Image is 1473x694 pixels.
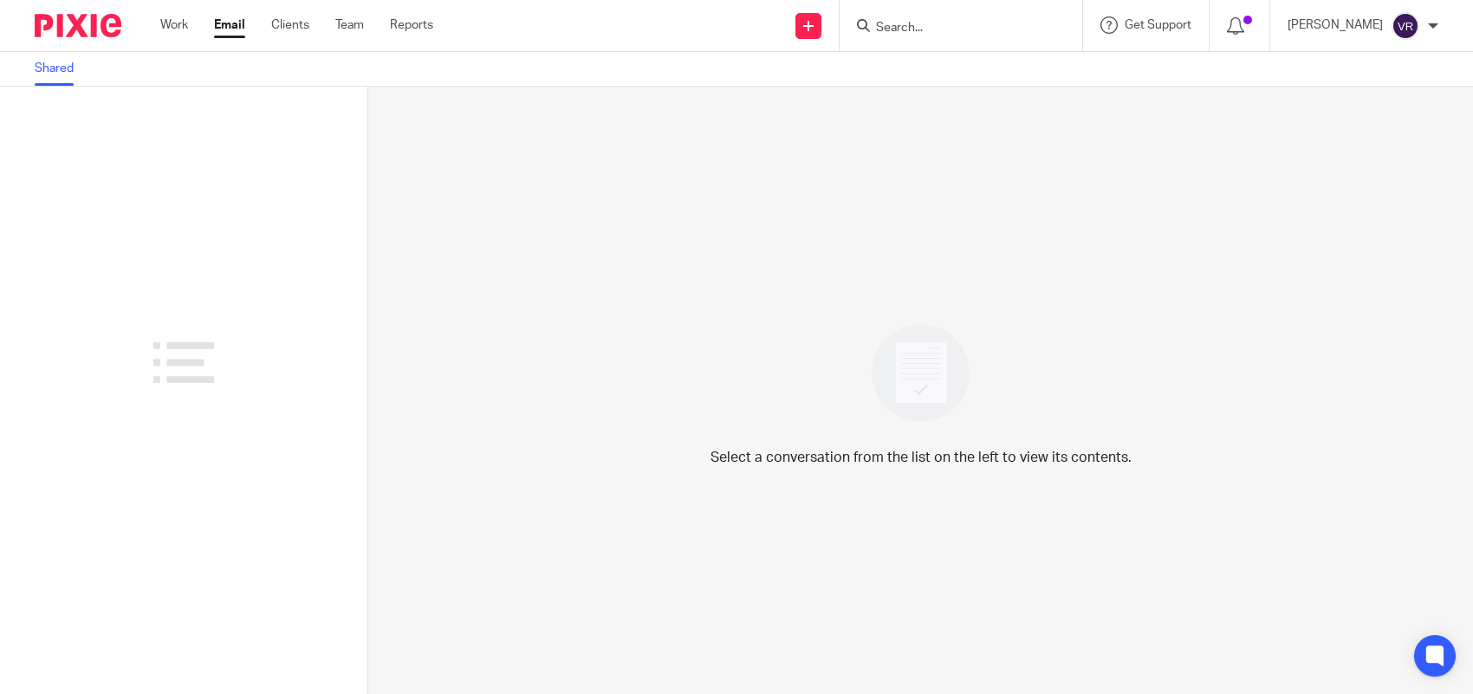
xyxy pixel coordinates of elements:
img: Pixie [35,14,121,37]
a: Work [160,16,188,34]
img: svg%3E [1392,12,1419,40]
a: Shared [35,52,87,86]
input: Search [874,21,1030,36]
p: Select a conversation from the list on the left to view its contents. [711,447,1132,468]
a: Email [214,16,245,34]
a: Team [335,16,364,34]
a: Clients [271,16,309,34]
a: Reports [390,16,433,34]
img: image [860,313,981,433]
span: Get Support [1125,19,1191,31]
p: [PERSON_NAME] [1288,16,1383,34]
